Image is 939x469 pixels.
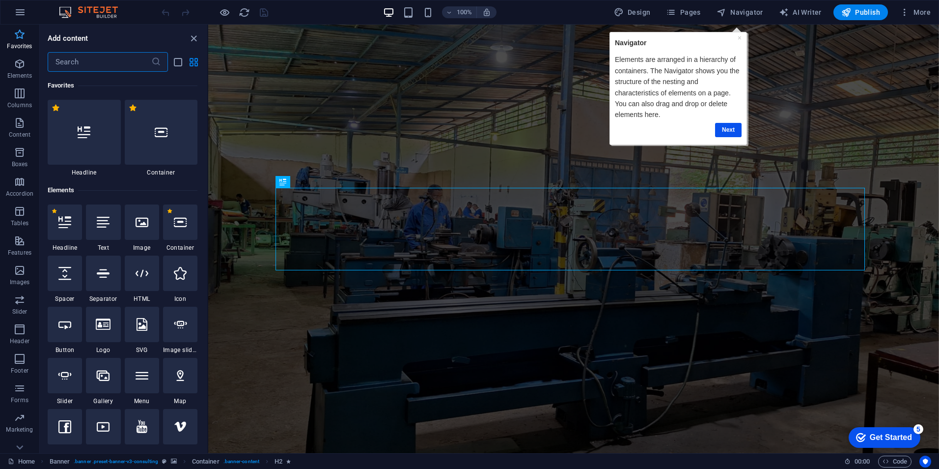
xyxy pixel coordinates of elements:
[125,307,159,354] div: SVG
[614,7,651,17] span: Design
[86,397,120,405] span: Gallery
[919,456,931,468] button: Usercentrics
[219,6,230,18] button: Click here to leave preview mode and continue editing
[48,32,88,44] h6: Add content
[239,7,250,18] i: Reload page
[52,104,60,112] span: Remove from favorites
[275,456,282,468] span: Click to select. Double-click to edit
[86,244,120,252] span: Text
[666,7,700,17] span: Pages
[125,346,159,354] span: SVG
[713,4,767,20] button: Navigator
[163,244,197,252] span: Container
[73,2,83,12] div: 5
[48,295,82,303] span: Spacer
[7,101,32,109] p: Columns
[163,295,197,303] span: Icon
[188,56,199,68] button: grid-view
[833,4,888,20] button: Publish
[223,456,259,468] span: . banner-content
[86,205,120,252] div: Text
[48,244,82,252] span: Headline
[48,358,82,405] div: Slider
[192,456,220,468] span: Click to select. Double-click to edit
[442,6,477,18] button: 100%
[125,244,159,252] span: Image
[48,100,121,176] div: Headline
[130,9,134,17] a: ×
[8,249,31,257] p: Features
[163,358,197,405] div: Map
[125,295,159,303] span: HTML
[6,190,33,198] p: Accordion
[86,346,120,354] span: Logo
[163,205,197,252] div: Container
[86,358,120,405] div: Gallery
[8,5,80,26] div: Get Started 5 items remaining, 0% complete
[188,32,199,44] button: close panel
[86,307,120,354] div: Logo
[171,459,177,464] i: This element contains a background
[48,169,121,176] span: Headline
[861,458,863,465] span: :
[10,337,29,345] p: Header
[717,7,763,17] span: Navigator
[457,6,472,18] h6: 100%
[855,456,870,468] span: 00 00
[286,459,291,464] i: Element contains an animation
[12,308,28,316] p: Slider
[779,7,822,17] span: AI Writer
[775,4,826,20] button: AI Writer
[48,205,82,252] div: Headline
[129,104,137,112] span: Remove from favorites
[11,219,28,227] p: Tables
[482,8,491,17] i: On resize automatically adjust zoom level to fit chosen device.
[48,346,82,354] span: Button
[125,169,198,176] span: Container
[48,52,151,72] input: Search
[74,456,158,468] span: . banner .preset-banner-v3-consulting
[56,6,130,18] img: Editor Logo
[238,6,250,18] button: reload
[10,278,30,286] p: Images
[11,396,28,404] p: Forms
[7,29,134,95] p: Elements are arranged in a hierarchy of containers. The Navigator shows you the structure of the ...
[163,256,197,303] div: Icon
[48,307,82,354] div: Button
[48,80,197,91] h6: Favorites
[125,100,198,176] div: Container
[163,346,197,354] span: Image slider
[125,397,159,405] span: Menu
[900,7,931,17] span: More
[172,56,184,68] button: list-view
[86,256,120,303] div: Separator
[7,72,32,80] p: Elements
[12,160,28,168] p: Boxes
[125,205,159,252] div: Image
[107,98,134,113] a: Next
[9,131,30,139] p: Content
[878,456,911,468] button: Code
[883,456,907,468] span: Code
[6,426,33,434] p: Marketing
[163,307,197,354] div: Image slider
[86,295,120,303] span: Separator
[610,4,655,20] div: Design (Ctrl+Alt+Y)
[7,42,32,50] p: Favorites
[610,4,655,20] button: Design
[130,8,134,19] div: Close tooltip
[52,208,57,214] span: Remove from favorites
[844,456,870,468] h6: Session time
[896,4,935,20] button: More
[125,256,159,303] div: HTML
[50,456,291,468] nav: breadcrumb
[11,367,28,375] p: Footer
[29,11,71,20] div: Get Started
[662,4,704,20] button: Pages
[48,184,197,196] h6: Elements
[50,456,70,468] span: Click to select. Double-click to edit
[48,256,82,303] div: Spacer
[841,7,880,17] span: Publish
[48,397,82,405] span: Slider
[125,358,159,405] div: Menu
